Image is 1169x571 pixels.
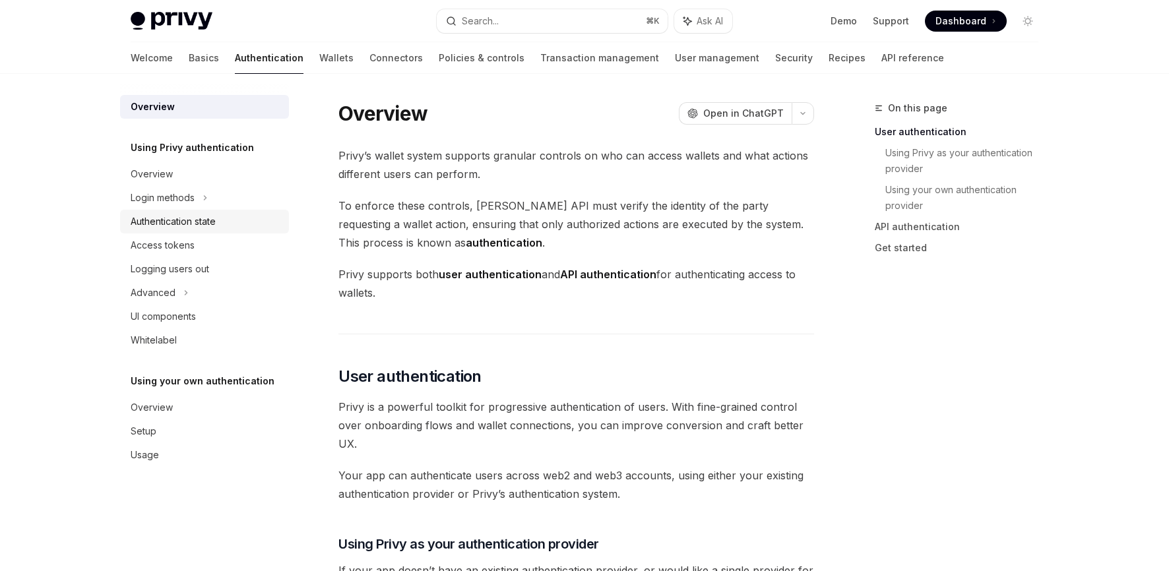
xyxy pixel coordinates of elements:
[437,9,668,33] button: Search...⌘K
[120,257,289,281] a: Logging users out
[675,42,759,74] a: User management
[189,42,219,74] a: Basics
[679,102,792,125] button: Open in ChatGPT
[703,107,784,120] span: Open in ChatGPT
[131,237,195,253] div: Access tokens
[875,237,1049,258] a: Get started
[131,423,156,439] div: Setup
[120,419,289,443] a: Setup
[875,121,1049,142] a: User authentication
[888,100,947,116] span: On this page
[131,42,173,74] a: Welcome
[131,400,173,415] div: Overview
[319,42,354,74] a: Wallets
[646,16,660,26] span: ⌘ K
[775,42,813,74] a: Security
[875,216,1049,237] a: API authentication
[131,12,212,30] img: light logo
[338,146,814,183] span: Privy’s wallet system supports granular controls on who can access wallets and what actions diffe...
[935,15,986,28] span: Dashboard
[338,102,427,125] h1: Overview
[560,268,656,281] strong: API authentication
[873,15,909,28] a: Support
[338,398,814,453] span: Privy is a powerful toolkit for progressive authentication of users. With fine-grained control ov...
[439,42,524,74] a: Policies & controls
[338,265,814,302] span: Privy supports both and for authenticating access to wallets.
[131,261,209,277] div: Logging users out
[120,162,289,186] a: Overview
[120,233,289,257] a: Access tokens
[674,9,732,33] button: Ask AI
[120,396,289,419] a: Overview
[131,285,175,301] div: Advanced
[369,42,423,74] a: Connectors
[131,99,175,115] div: Overview
[885,179,1049,216] a: Using your own authentication provider
[338,366,482,387] span: User authentication
[338,196,814,252] span: To enforce these controls, [PERSON_NAME] API must verify the identity of the party requesting a w...
[131,309,196,324] div: UI components
[120,210,289,233] a: Authentication state
[829,42,866,74] a: Recipes
[120,328,289,352] a: Whitelabel
[235,42,303,74] a: Authentication
[131,190,195,206] div: Login methods
[881,42,944,74] a: API reference
[338,466,814,503] span: Your app can authenticate users across web2 and web3 accounts, using either your existing authent...
[697,15,723,28] span: Ask AI
[131,373,274,389] h5: Using your own authentication
[120,95,289,119] a: Overview
[131,332,177,348] div: Whitelabel
[120,443,289,467] a: Usage
[925,11,1007,32] a: Dashboard
[439,268,542,281] strong: user authentication
[131,140,254,156] h5: Using Privy authentication
[540,42,659,74] a: Transaction management
[885,142,1049,179] a: Using Privy as your authentication provider
[466,236,542,249] strong: authentication
[338,535,599,553] span: Using Privy as your authentication provider
[462,13,499,29] div: Search...
[831,15,857,28] a: Demo
[131,166,173,182] div: Overview
[131,214,216,229] div: Authentication state
[1017,11,1038,32] button: Toggle dark mode
[120,305,289,328] a: UI components
[131,447,159,463] div: Usage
